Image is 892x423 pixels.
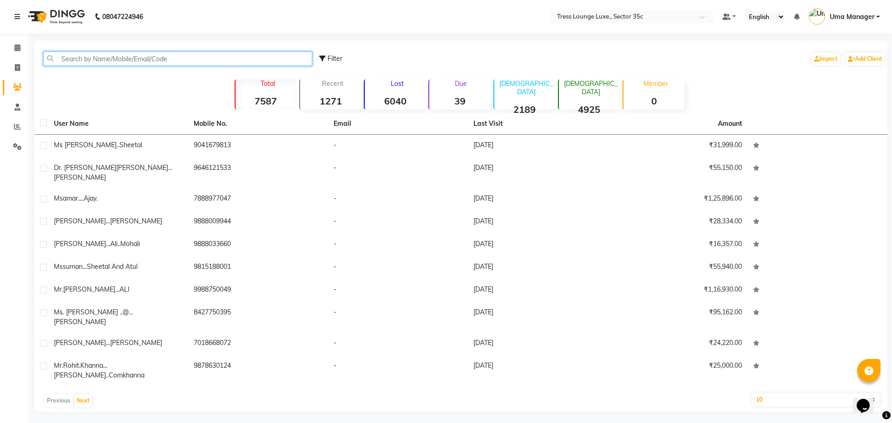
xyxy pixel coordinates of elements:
td: 9888009944 [188,211,328,234]
a: Import [812,52,840,65]
strong: 39 [429,95,490,107]
a: Add Client [846,52,885,65]
strong: 6040 [365,95,426,107]
td: 9646121533 [188,157,328,188]
td: ₹24,220.00 [608,332,748,355]
td: 9888033660 [188,234,328,256]
span: [PERSON_NAME]...[PERSON_NAME] [54,338,162,347]
td: - [328,157,468,188]
td: ₹55,940.00 [608,256,748,279]
iframe: chat widget [853,386,883,414]
td: 7888977047 [188,188,328,211]
span: sheetal [119,141,142,149]
td: ₹1,25,896.00 [608,188,748,211]
span: ms [54,262,63,271]
td: [DATE] [468,157,608,188]
td: 9878630124 [188,355,328,386]
strong: 0 [623,95,684,107]
td: 7018668072 [188,332,328,355]
span: dr. [PERSON_NAME] [54,163,116,172]
td: [DATE] [468,211,608,234]
td: - [328,234,468,256]
td: ₹95,162.00 [608,302,748,332]
td: - [328,211,468,234]
td: [DATE] [468,302,608,332]
span: amar....ajay. [63,194,98,202]
button: Next [74,394,92,407]
th: User Name [48,113,188,135]
span: [PERSON_NAME]...ali..mohali [54,240,140,248]
span: Filter [328,54,342,63]
span: ms [PERSON_NAME].. [54,141,119,149]
p: Member [627,79,684,88]
img: Uma Manager [809,8,825,25]
td: 8427750395 [188,302,328,332]
p: Total [239,79,296,88]
td: [DATE] [468,135,608,157]
td: [DATE] [468,279,608,302]
span: ms. [PERSON_NAME] ..@...[PERSON_NAME] [54,308,133,326]
strong: 2189 [494,104,555,115]
td: ₹28,334.00 [608,211,748,234]
th: Amount [712,113,748,134]
td: - [328,135,468,157]
p: [DEMOGRAPHIC_DATA] [498,79,555,96]
td: ₹1,16,930.00 [608,279,748,302]
th: Mobile No. [188,113,328,135]
td: - [328,302,468,332]
p: [DEMOGRAPHIC_DATA] [563,79,620,96]
th: Last Visit [468,113,608,135]
td: [DATE] [468,188,608,211]
strong: 1271 [300,95,361,107]
td: - [328,355,468,386]
span: khanna [123,371,144,379]
b: 08047224946 [102,4,143,30]
td: - [328,332,468,355]
td: [DATE] [468,256,608,279]
td: 9988750049 [188,279,328,302]
td: - [328,256,468,279]
span: Mr. [54,285,63,293]
span: suman...sheetal and atul [63,262,138,271]
th: Email [328,113,468,135]
span: Uma Manager [830,12,874,22]
td: ₹55,150.00 [608,157,748,188]
td: ₹16,357.00 [608,234,748,256]
span: mr.rohit.khanna...[PERSON_NAME]..com [54,361,123,379]
input: Search by Name/Mobile/Email/Code [43,52,312,66]
span: [PERSON_NAME]...ALI [63,285,130,293]
td: - [328,188,468,211]
span: [PERSON_NAME]...[PERSON_NAME] [54,217,162,225]
td: 9815188001 [188,256,328,279]
p: Due [431,79,490,88]
td: [DATE] [468,355,608,386]
strong: 7587 [236,95,296,107]
span: ms [54,194,63,202]
p: Lost [368,79,426,88]
td: ₹25,000.00 [608,355,748,386]
td: [DATE] [468,332,608,355]
td: [DATE] [468,234,608,256]
td: - [328,279,468,302]
td: ₹31,999.00 [608,135,748,157]
img: logo [24,4,87,30]
td: 9041679813 [188,135,328,157]
p: Recent [304,79,361,88]
strong: 4925 [559,104,620,115]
